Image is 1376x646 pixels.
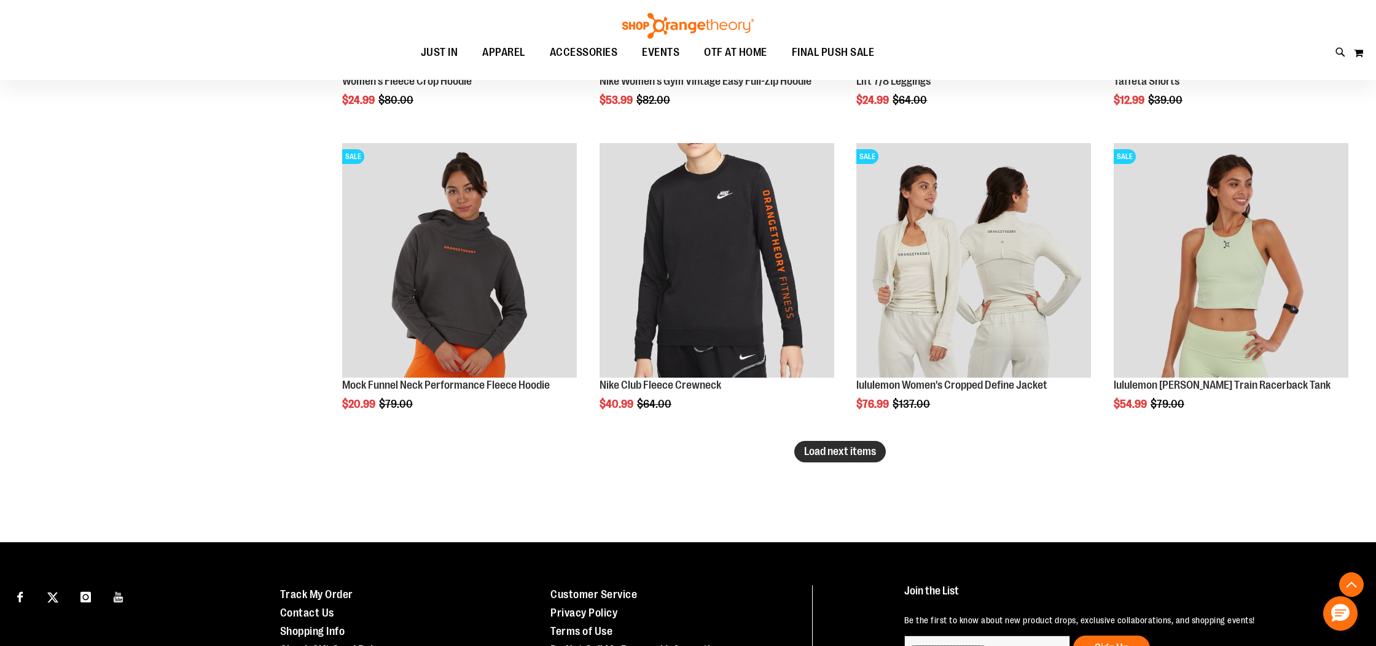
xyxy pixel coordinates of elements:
[1114,94,1146,106] span: $12.99
[856,75,931,87] a: Lift 7/8 Leggings
[630,39,692,67] a: EVENTS
[904,585,1345,608] h4: Join the List
[550,39,618,66] span: ACCESSORIES
[537,39,630,67] a: ACCESSORIES
[893,398,932,410] span: $137.00
[850,137,1097,442] div: product
[893,94,929,106] span: $64.00
[792,39,875,66] span: FINAL PUSH SALE
[856,398,891,410] span: $76.99
[280,607,334,619] a: Contact Us
[336,137,583,442] div: product
[1114,398,1149,410] span: $54.99
[550,588,637,601] a: Customer Service
[600,94,635,106] span: $53.99
[1108,137,1354,442] div: product
[1114,75,1179,87] a: Taffeta Shorts
[342,143,577,378] img: Product image for Mock Funnel Neck Performance Fleece Hoodie
[470,39,537,66] a: APPAREL
[1148,94,1184,106] span: $39.00
[1339,572,1364,597] button: Back To Top
[421,39,458,66] span: JUST IN
[1114,379,1331,391] a: lululemon [PERSON_NAME] Train Racerback Tank
[1151,398,1186,410] span: $79.00
[108,585,130,607] a: Visit our Youtube page
[9,585,31,607] a: Visit our Facebook page
[856,379,1047,391] a: lululemon Women's Cropped Define Jacket
[704,39,767,66] span: OTF AT HOME
[1114,149,1136,164] span: SALE
[637,398,673,410] span: $64.00
[280,588,353,601] a: Track My Order
[593,137,840,442] div: product
[342,94,377,106] span: $24.99
[794,441,886,462] button: Load next items
[1114,143,1348,379] a: Product image for lululemon Wunder Train Racerback TankSALE
[379,398,415,410] span: $79.00
[856,94,891,106] span: $24.99
[342,75,472,87] a: Women's Fleece Crop Hoodie
[636,94,672,106] span: $82.00
[75,585,96,607] a: Visit our Instagram page
[904,614,1345,626] p: Be the first to know about new product drops, exclusive collaborations, and shopping events!
[804,445,876,457] span: Load next items
[408,39,471,67] a: JUST IN
[600,398,635,410] span: $40.99
[1114,143,1348,378] img: Product image for lululemon Wunder Train Racerback Tank
[378,94,415,106] span: $80.00
[600,75,811,87] a: Nike Women's Gym Vintage Easy Full-Zip Hoodie
[600,143,834,378] img: Product image for Nike Club Fleece Crewneck
[47,592,58,603] img: Twitter
[600,143,834,379] a: Product image for Nike Club Fleece Crewneck
[280,625,345,637] a: Shopping Info
[42,585,64,607] a: Visit our X page
[550,607,617,619] a: Privacy Policy
[550,625,612,637] a: Terms of Use
[642,39,679,66] span: EVENTS
[856,143,1091,378] img: Product image for lululemon Define Jacket Cropped
[342,143,577,379] a: Product image for Mock Funnel Neck Performance Fleece HoodieSALE
[342,379,550,391] a: Mock Funnel Neck Performance Fleece Hoodie
[342,398,377,410] span: $20.99
[780,39,887,67] a: FINAL PUSH SALE
[600,379,721,391] a: Nike Club Fleece Crewneck
[1323,596,1358,631] button: Hello, have a question? Let’s chat.
[620,13,756,39] img: Shop Orangetheory
[692,39,780,67] a: OTF AT HOME
[342,149,364,164] span: SALE
[856,143,1091,379] a: Product image for lululemon Define Jacket CroppedSALE
[482,39,525,66] span: APPAREL
[856,149,878,164] span: SALE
